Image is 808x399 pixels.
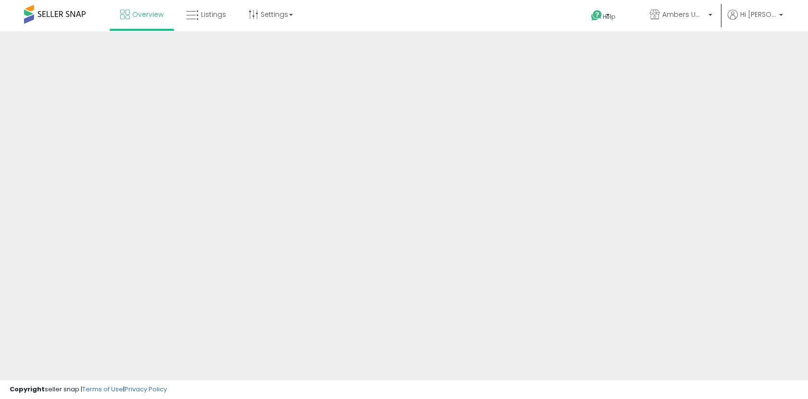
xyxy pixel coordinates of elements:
span: Help [603,12,616,21]
a: Privacy Policy [125,385,167,394]
a: Help [583,2,634,31]
span: Ambers Umbrella [662,10,706,19]
strong: Copyright [10,385,45,394]
a: Terms of Use [82,385,123,394]
div: seller snap | | [10,385,167,394]
span: Overview [132,10,164,19]
span: Hi [PERSON_NAME] [740,10,776,19]
a: Hi [PERSON_NAME] [728,10,783,31]
i: Get Help [591,10,603,22]
span: Listings [201,10,226,19]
